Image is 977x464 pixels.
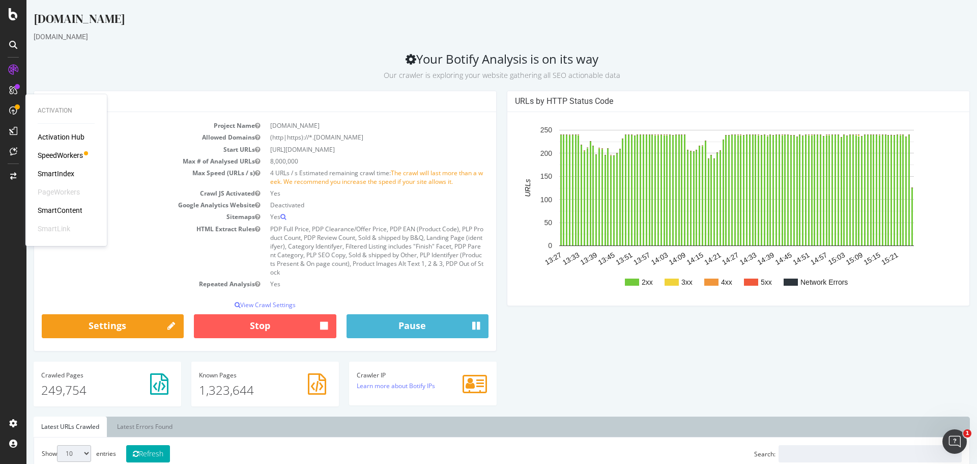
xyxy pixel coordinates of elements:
text: 14:51 [765,251,785,266]
div: SmartLink [38,224,70,234]
td: PDP Full Price, PDP Clearance/Offer Price, PDP EAN (Product Code), PLP Product Count, PDP Review ... [239,223,462,279]
p: View Crawl Settings [15,301,462,309]
div: Activation [38,106,95,115]
text: 14:03 [623,251,643,266]
text: 15:21 [853,251,873,266]
div: PageWorkers [38,187,80,197]
td: Google Analytics Website [15,199,239,211]
td: [DOMAIN_NAME] [239,120,462,131]
td: Yes [239,211,462,223]
h2: Your Botify Analysis is on its way [7,52,943,80]
button: Refresh [100,445,143,462]
button: Pause [320,314,462,339]
text: 15:15 [836,251,855,266]
a: Activation Hub [38,132,84,142]
text: 13:51 [588,251,608,266]
td: Max # of Analysed URLs [15,155,239,167]
td: 4 URLs / s Estimated remaining crawl time: [239,167,462,187]
a: Learn more about Botify IPs [330,381,409,390]
small: Our crawler is exploring your website gathering all SEO actionable data [357,70,594,80]
text: 14:27 [694,251,714,266]
text: 13:27 [517,251,537,266]
a: SpeedWorkers [38,150,83,160]
label: Search: [728,445,935,462]
td: Sitemaps [15,211,239,223]
text: 100 [514,196,526,204]
text: 14:45 [747,251,767,266]
span: 1 [963,429,971,438]
p: 1,323,644 [173,381,305,399]
text: 15:03 [800,251,820,266]
label: Show entries [15,445,90,462]
text: 14:57 [783,251,802,266]
text: 13:33 [535,251,555,266]
text: 4xx [695,278,706,286]
td: Yes [239,278,462,290]
td: Project Name [15,120,239,131]
a: SmartContent [38,205,82,215]
h4: Pages Crawled [15,372,147,378]
text: 15:09 [818,251,838,266]
text: 14:15 [658,251,678,266]
text: 14:39 [730,251,750,266]
text: 13:39 [553,251,572,266]
text: 14:21 [676,251,696,266]
p: 249,754 [15,381,147,399]
text: 3xx [655,278,666,286]
h4: Analysis Settings [15,96,462,106]
svg: A chart. [489,120,932,298]
text: 13:45 [570,251,590,266]
td: (http|https)://*.[DOMAIN_NAME] [239,131,462,143]
h4: URLs by HTTP Status Code [489,96,935,106]
text: 13:57 [606,251,625,266]
td: Repeated Analysis [15,278,239,290]
td: 8,000,000 [239,155,462,167]
text: URLs [497,179,505,197]
a: Latest URLs Crawled [7,417,80,437]
text: 2xx [615,278,626,286]
td: Deactivated [239,199,462,211]
td: Crawl JS Activated [15,187,239,199]
text: 14:09 [641,251,661,266]
text: 250 [514,126,526,134]
td: Max Speed (URLs / s) [15,167,239,187]
text: Network Errors [774,278,821,286]
div: [DOMAIN_NAME] [7,32,943,42]
iframe: Intercom live chat [942,429,967,454]
td: HTML Extract Rules [15,223,239,279]
a: Latest Errors Found [83,417,154,437]
input: Search: [752,445,935,462]
text: 50 [518,219,526,227]
h4: Pages Known [173,372,305,378]
td: Yes [239,187,462,199]
select: Showentries [31,445,65,462]
text: 150 [514,172,526,180]
text: 0 [522,242,526,250]
a: SmartIndex [38,169,74,179]
text: 14:33 [712,251,732,266]
button: Stop [167,314,309,339]
text: 5xx [734,278,745,286]
td: Start URLs [15,144,239,155]
a: Settings [15,314,157,339]
text: 200 [514,149,526,157]
td: Allowed Domains [15,131,239,143]
div: [DOMAIN_NAME] [7,10,943,32]
td: [URL][DOMAIN_NAME] [239,144,462,155]
h4: Crawler IP [330,372,463,378]
span: The crawl will last more than a week. We recommend you increase the speed if your site allows it. [244,169,456,186]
